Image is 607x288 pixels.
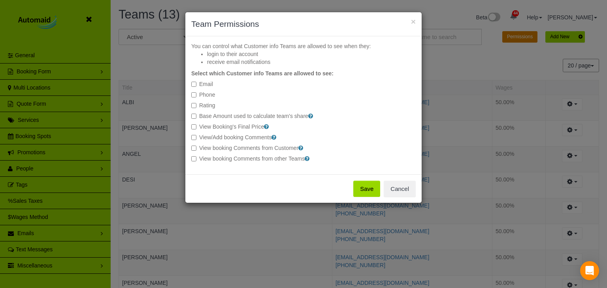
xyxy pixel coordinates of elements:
[384,181,416,197] button: Cancel
[191,99,416,109] label: Rating
[191,120,416,131] label: View Booking's Final Price
[191,69,416,77] div: Select which Customer info Teams are allowed to see:
[191,82,196,87] input: Email
[207,58,416,66] li: receive email notifications
[185,42,422,69] div: You can control what Customer info Teams are allowed to see when they:
[191,152,416,163] label: View booking Comments from other Teams
[191,141,416,152] label: View booking Comments from Customer
[191,124,196,129] input: View Booking's Final Price
[191,88,416,99] label: Phone
[191,131,416,141] label: View/Add booking Comments
[191,92,196,97] input: Phone
[191,114,196,119] input: Base Amount used to calculate team's share
[191,109,416,120] label: Base Amount used to calculate team's share
[353,181,380,197] button: Save
[411,17,416,26] button: ×
[191,77,416,88] label: Email
[191,156,196,161] input: View booking Comments from other Teams
[191,103,196,108] input: Rating
[191,18,416,30] h3: Team Permissions
[191,135,196,140] input: View/Add booking Comments
[207,50,416,58] li: login to their account
[191,146,196,151] input: View booking Comments from Customer
[580,261,599,280] div: Open Intercom Messenger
